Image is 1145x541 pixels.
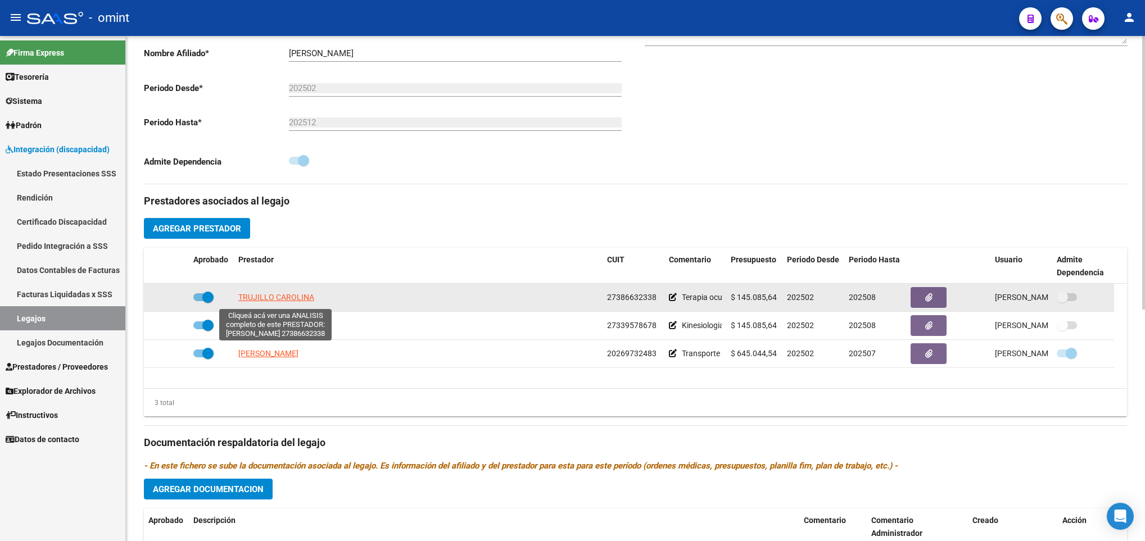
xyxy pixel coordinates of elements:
span: 202502 [787,293,814,302]
span: Tesorería [6,71,49,83]
span: - omint [89,6,129,30]
span: Admite Dependencia [1057,255,1104,277]
span: Instructivos [6,409,58,421]
span: Explorador de Archivos [6,385,96,397]
span: $ 645.044,54 [731,349,777,358]
span: [PERSON_NAME] [DATE] [995,349,1083,358]
mat-icon: menu [9,11,22,24]
p: Periodo Desde [144,82,289,94]
datatable-header-cell: Prestador [234,248,603,285]
span: 20269732483 [607,349,657,358]
span: $ 145.085,64 [731,293,777,302]
datatable-header-cell: CUIT [603,248,664,285]
span: CUIT [607,255,624,264]
span: Kinesiologia motora / 12 sesiones [682,321,799,330]
span: Terapia ocupacional / 12 sesiones [682,293,800,302]
span: Creado [972,516,998,525]
span: Aprobado [148,516,183,525]
span: Descripción [193,516,236,525]
span: $ 145.085,64 [731,321,777,330]
datatable-header-cell: Aprobado [189,248,234,285]
p: Periodo Hasta [144,116,289,129]
span: [PERSON_NAME] [DATE] [995,321,1083,330]
span: Comentario Administrador [871,516,922,538]
span: 202502 [787,321,814,330]
span: 202502 [787,349,814,358]
span: Prestadores / Proveedores [6,361,108,373]
button: Agregar Documentacion [144,479,273,499]
span: 27386632338 [607,293,657,302]
span: 202508 [849,293,876,302]
datatable-header-cell: Periodo Desde [782,248,844,285]
span: Periodo Hasta [849,255,900,264]
span: Prestador [238,255,274,264]
span: Periodo Desde [787,255,839,264]
button: Agregar Prestador [144,218,250,239]
datatable-header-cell: Usuario [990,248,1052,285]
span: Datos de contacto [6,433,79,445]
datatable-header-cell: Admite Dependencia [1052,248,1114,285]
span: Firma Express [6,47,64,59]
div: 3 total [144,397,174,409]
h3: Documentación respaldatoria del legajo [144,435,1127,451]
span: [PERSON_NAME] [238,349,298,358]
datatable-header-cell: Presupuesto [726,248,782,285]
span: Agregar Documentacion [153,484,264,494]
span: 202508 [849,321,876,330]
span: Presupuesto [731,255,776,264]
span: Acción [1062,516,1087,525]
span: Aprobado [193,255,228,264]
span: Agregar Prestador [153,224,241,234]
span: Comentario [804,516,846,525]
span: Usuario [995,255,1022,264]
datatable-header-cell: Comentario [664,248,726,285]
span: Transporte / 902.4 km [682,349,759,358]
p: Admite Dependencia [144,156,289,168]
span: Comentario [669,255,711,264]
span: Padrón [6,119,42,131]
p: Nombre Afiliado [144,47,289,60]
span: TRUJILLO CAROLINA [238,293,314,302]
datatable-header-cell: Periodo Hasta [844,248,906,285]
span: [PERSON_NAME] [DATE] [995,293,1083,302]
span: Integración (discapacidad) [6,143,110,156]
span: RASCHETTI SOFIA [238,321,303,330]
i: - En este fichero se sube la documentación asociada al legajo. Es información del afiliado y del ... [144,461,898,471]
span: 27339578678 [607,321,657,330]
mat-icon: person [1123,11,1136,24]
span: 202507 [849,349,876,358]
span: Sistema [6,95,42,107]
div: Open Intercom Messenger [1107,503,1134,530]
h3: Prestadores asociados al legajo [144,193,1127,209]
